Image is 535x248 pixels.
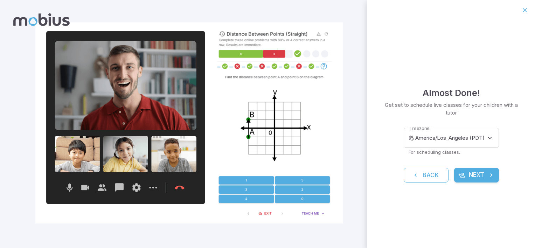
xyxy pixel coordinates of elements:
label: Timezone [409,125,430,132]
img: parent_5-illustration [35,22,343,223]
p: Get set to schedule live classes for your children with a tutor [384,101,518,117]
button: Next [454,168,499,182]
button: Back [404,168,449,182]
p: For scheduling classes. [409,149,494,155]
h4: Almost Done! [423,86,480,100]
div: America/Los_Angeles (PDT) [415,128,499,148]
